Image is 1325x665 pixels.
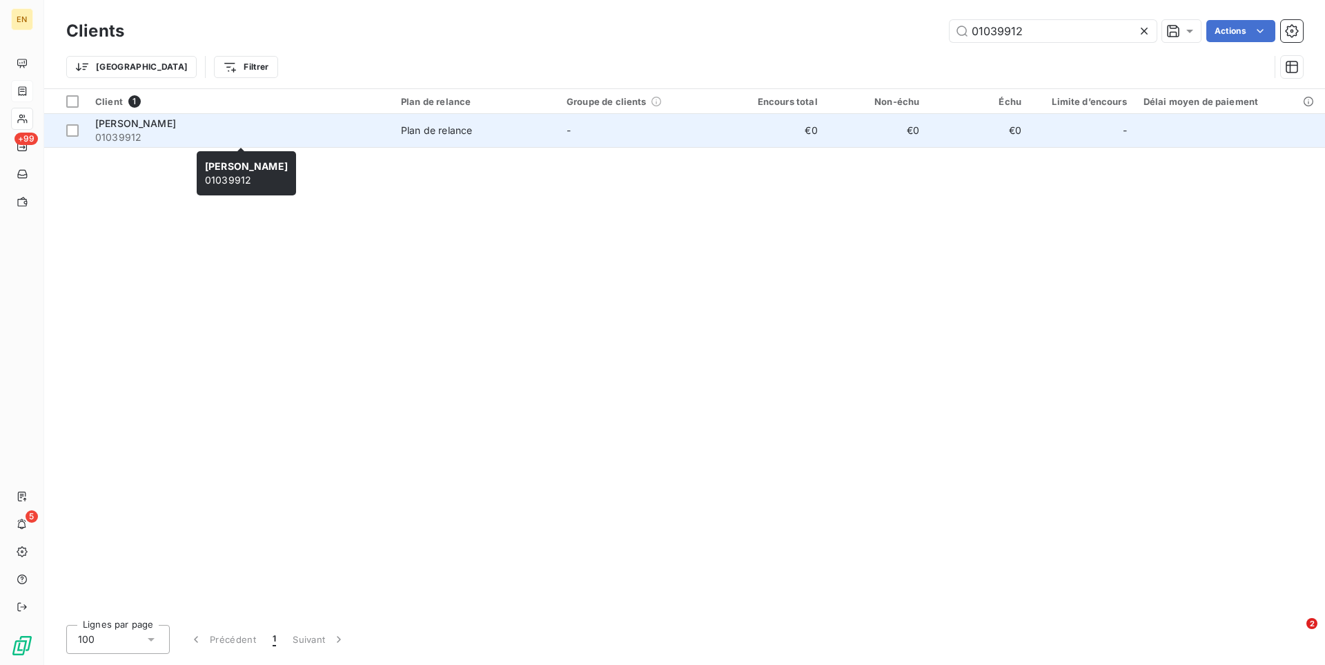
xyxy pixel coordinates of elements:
[205,160,288,172] span: [PERSON_NAME]
[78,633,95,646] span: 100
[181,625,264,654] button: Précédent
[1038,96,1127,107] div: Limite d’encours
[26,510,38,523] span: 5
[1306,618,1317,629] span: 2
[927,114,1030,147] td: €0
[567,124,571,136] span: -
[95,131,384,144] span: 01039912
[1144,96,1317,107] div: Délai moyen de paiement
[401,96,550,107] div: Plan de relance
[732,96,818,107] div: Encours total
[826,114,928,147] td: €0
[936,96,1021,107] div: Échu
[66,19,124,44] h3: Clients
[11,135,32,157] a: +99
[724,114,826,147] td: €0
[1278,618,1311,651] iframe: Intercom live chat
[264,625,284,654] button: 1
[214,56,277,78] button: Filtrer
[14,133,38,145] span: +99
[11,8,33,30] div: EN
[95,96,123,107] span: Client
[95,117,176,129] span: [PERSON_NAME]
[401,124,472,137] div: Plan de relance
[284,625,354,654] button: Suivant
[834,96,920,107] div: Non-échu
[950,20,1157,42] input: Rechercher
[1206,20,1275,42] button: Actions
[128,95,141,108] span: 1
[11,635,33,657] img: Logo LeanPay
[567,96,647,107] span: Groupe de clients
[205,160,288,186] span: 01039912
[66,56,197,78] button: [GEOGRAPHIC_DATA]
[273,633,276,646] span: 1
[1123,124,1127,137] span: -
